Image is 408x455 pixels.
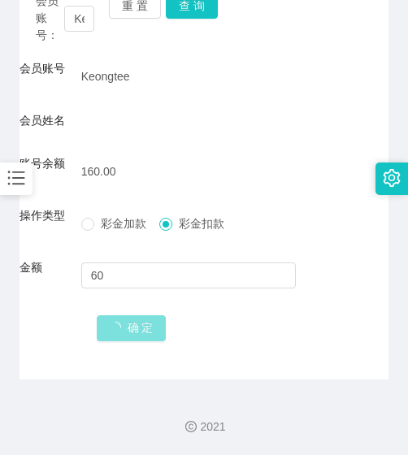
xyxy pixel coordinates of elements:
[13,418,395,435] div: 2021
[81,165,116,178] span: 160.00
[6,167,27,188] i: 图标: bars
[185,421,197,432] i: 图标: copyright
[94,217,153,230] span: 彩金加款
[383,169,401,187] i: 图标: setting
[20,209,65,222] label: 操作类型
[81,262,297,288] input: 请输入
[81,70,130,83] span: Keongtee
[20,261,42,274] label: 金额
[20,62,65,75] label: 会员账号
[64,6,94,32] input: 会员账号
[172,217,231,230] span: 彩金扣款
[20,157,65,170] label: 账号余额
[20,114,65,127] label: 会员姓名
